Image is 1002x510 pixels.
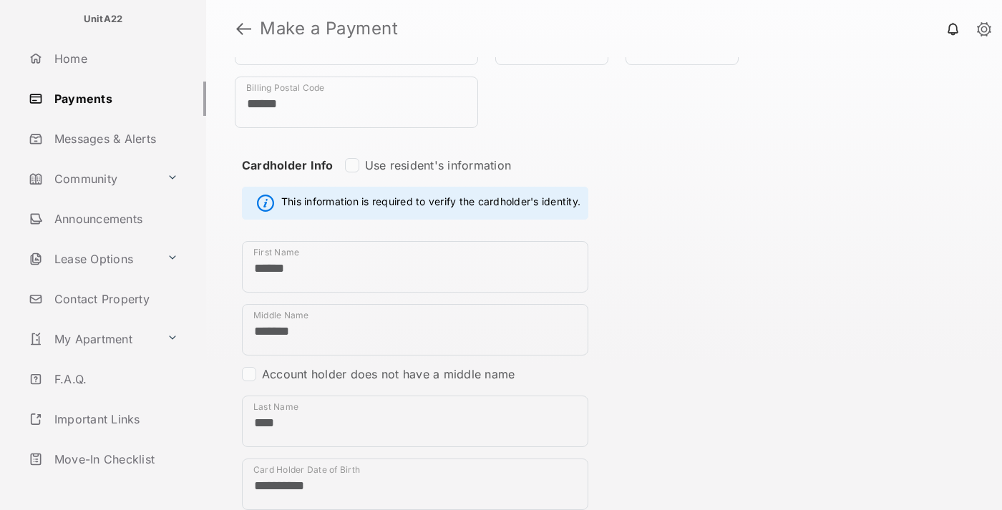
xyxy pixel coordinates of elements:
[23,362,206,396] a: F.A.Q.
[23,82,206,116] a: Payments
[23,282,206,316] a: Contact Property
[281,195,580,212] span: This information is required to verify the cardholder's identity.
[23,162,161,196] a: Community
[23,41,206,76] a: Home
[84,12,123,26] p: UnitA22
[242,158,334,198] strong: Cardholder Info
[23,122,206,156] a: Messages & Alerts
[23,442,206,476] a: Move-In Checklist
[23,322,161,356] a: My Apartment
[262,367,515,381] label: Account holder does not have a middle name
[23,202,206,236] a: Announcements
[365,158,511,172] label: Use resident's information
[260,20,398,37] strong: Make a Payment
[23,402,184,436] a: Important Links
[23,242,161,276] a: Lease Options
